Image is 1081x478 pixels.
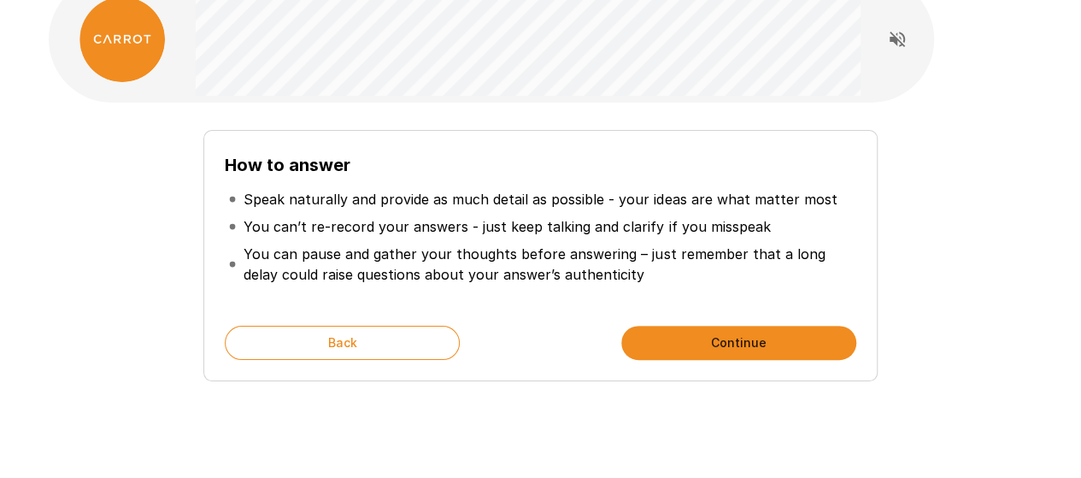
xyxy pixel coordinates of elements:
[225,326,460,360] button: Back
[244,244,852,285] p: You can pause and gather your thoughts before answering – just remember that a long delay could r...
[880,22,914,56] button: Read questions aloud
[225,155,350,175] b: How to answer
[621,326,856,360] button: Continue
[244,189,837,209] p: Speak naturally and provide as much detail as possible - your ideas are what matter most
[244,216,770,237] p: You can’t re-record your answers - just keep talking and clarify if you misspeak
